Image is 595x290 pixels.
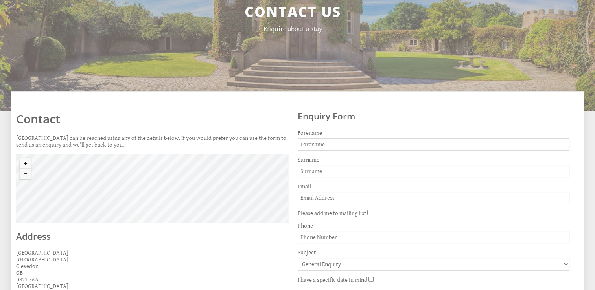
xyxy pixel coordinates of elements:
[20,169,31,179] button: Zoom out
[16,230,288,242] h2: Address
[298,277,367,283] label: I have a specific date in mind
[298,183,570,190] label: Email
[67,2,518,21] h2: Contact Us
[20,158,31,169] button: Zoom in
[16,135,288,148] p: [GEOGRAPHIC_DATA] can be reached using any of the details below. If you would prefer you can use ...
[298,249,570,256] label: Subject
[298,165,570,177] input: Surname
[298,156,570,163] label: Surname
[16,154,288,223] canvas: Map
[298,231,570,243] input: Phone Number
[298,210,366,217] label: Please add me to mailing list
[16,250,288,290] p: [GEOGRAPHIC_DATA] [GEOGRAPHIC_DATA] Clevedon GB BS21 7AA [GEOGRAPHIC_DATA]
[298,222,570,229] label: Phone
[298,110,570,122] h2: Enquiry Form
[298,138,570,151] input: Forename
[67,25,518,33] p: Enquire about a stay
[298,192,570,204] input: Email Address
[16,111,288,127] h1: Contact
[298,130,570,136] label: Forename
